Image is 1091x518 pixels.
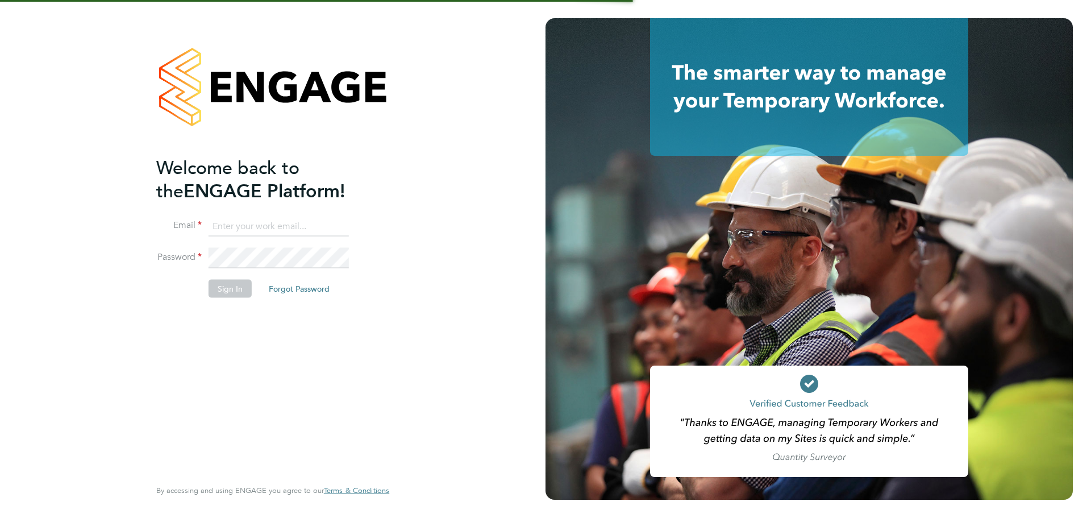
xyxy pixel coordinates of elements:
label: Email [156,219,202,231]
input: Enter your work email... [209,216,349,237]
span: By accessing and using ENGAGE you agree to our [156,486,389,495]
button: Sign In [209,280,252,298]
a: Terms & Conditions [324,486,389,495]
span: Welcome back to the [156,156,299,202]
span: Terms & Conditions [324,486,389,495]
button: Forgot Password [260,280,339,298]
h2: ENGAGE Platform! [156,156,378,202]
label: Password [156,251,202,263]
